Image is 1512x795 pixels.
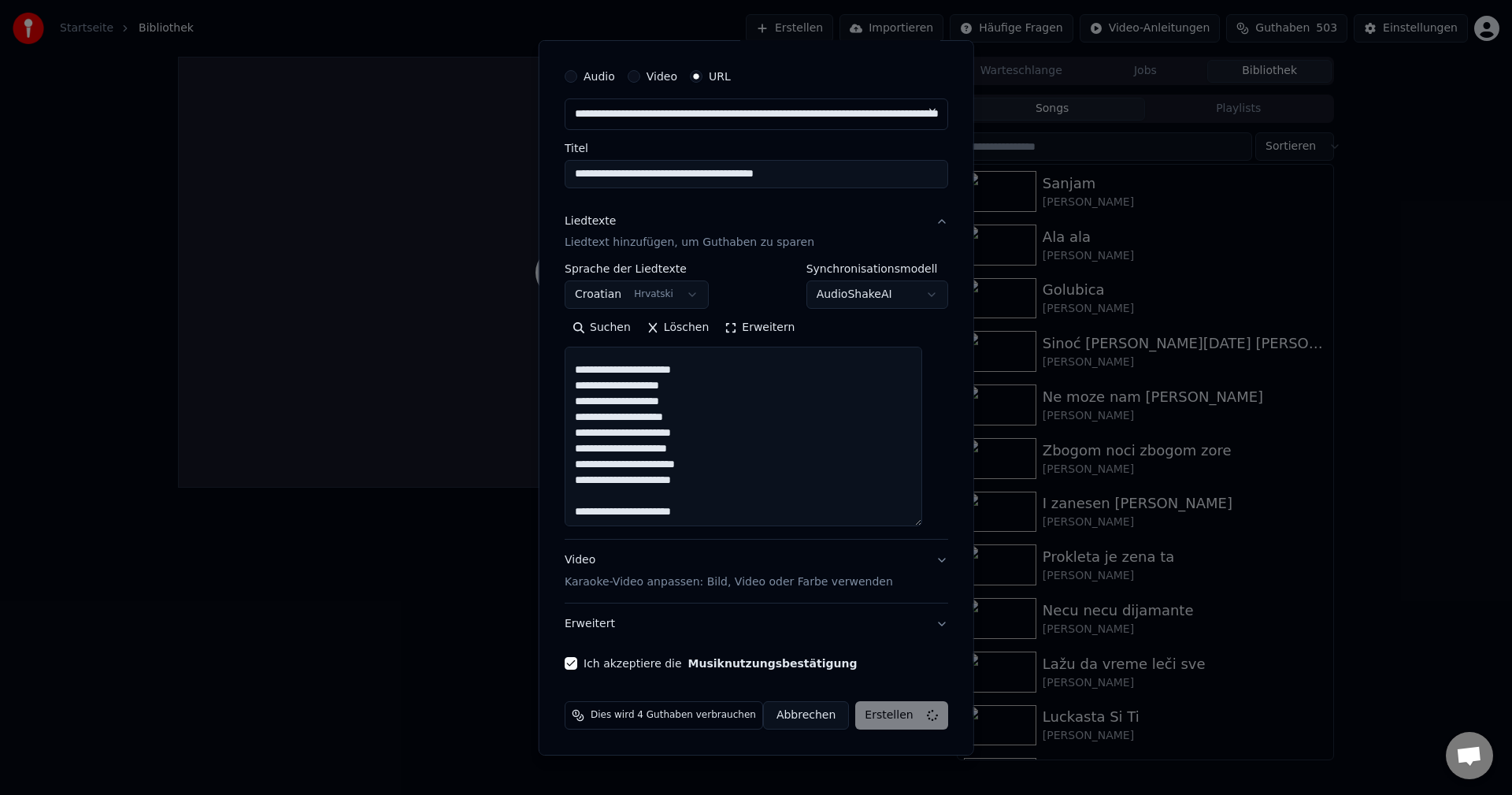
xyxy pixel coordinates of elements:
[565,213,616,228] div: Liedtexte
[584,70,615,81] label: Audio
[717,315,802,340] button: Erweitern
[565,200,948,263] button: LiedtexteLiedtext hinzufügen, um Guthaben zu sparen
[565,574,893,590] p: Karaoke-Video anpassen: Bild, Video oder Farbe verwenden
[709,70,731,81] label: URL
[565,540,948,603] button: VideoKaraoke-Video anpassen: Bild, Video oder Farbe verwenden
[687,658,857,669] button: Ich akzeptiere die
[591,709,756,722] span: Dies wird 4 Guthaben verbrauchen
[565,235,814,251] p: Liedtext hinzufügen, um Guthaben zu sparen
[565,604,948,645] button: Erweitert
[639,315,717,340] button: Löschen
[584,658,857,669] label: Ich akzeptiere die
[565,552,893,590] div: Video
[763,701,849,730] button: Abbrechen
[565,263,709,274] label: Sprache der Liedtexte
[806,263,947,274] label: Synchronisationsmodell
[565,315,639,340] button: Suchen
[565,142,948,153] label: Titel
[565,263,948,539] div: LiedtexteLiedtext hinzufügen, um Guthaben zu sparen
[646,70,676,81] label: Video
